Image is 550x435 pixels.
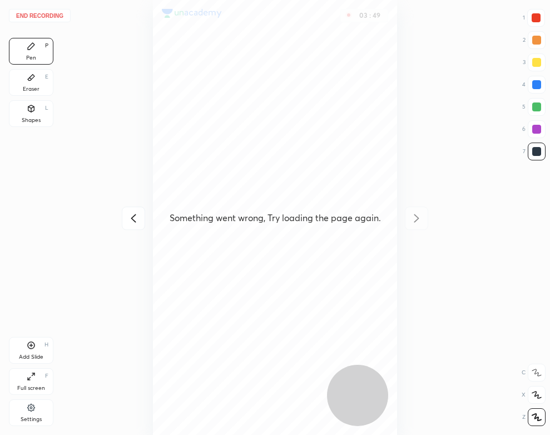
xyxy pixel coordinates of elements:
div: C [522,364,546,382]
div: Full screen [17,385,45,391]
div: L [45,105,48,111]
div: Shapes [22,118,41,123]
div: 3 [523,53,546,71]
div: 4 [522,76,546,94]
div: X [522,386,546,404]
div: 5 [522,98,546,116]
button: End recording [9,9,71,22]
div: 7 [523,143,546,160]
div: 2 [523,31,546,49]
div: 1 [523,9,545,27]
div: Eraser [23,86,39,92]
div: F [45,373,48,379]
div: Add Slide [19,354,43,360]
div: H [44,342,48,348]
div: Pen [26,55,36,61]
div: Settings [21,417,42,422]
div: 6 [522,120,546,138]
div: E [45,74,48,80]
div: P [45,43,48,48]
div: Z [522,408,546,426]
